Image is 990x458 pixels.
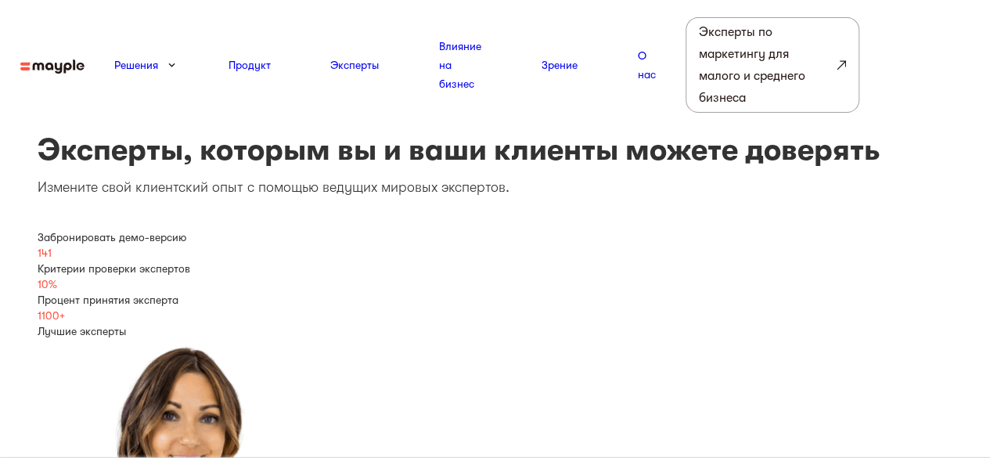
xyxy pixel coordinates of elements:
[38,262,190,275] font: Критерии проверки экспертов
[542,59,578,71] font: Зрение
[439,37,481,93] a: Влияние на бизнес
[330,56,379,74] a: Эксперты
[330,59,379,71] font: Эксперты
[638,49,656,81] font: О нас
[38,247,52,259] font: 141
[20,60,85,74] img: mayple-logo
[229,56,271,74] a: Продукт
[114,56,158,74] a: Решения
[638,46,656,84] a: О нас
[699,25,805,105] font: Эксперты по маркетингу для малого и среднего бизнеса
[38,231,186,243] font: Забронировать демо-версию
[686,17,859,113] a: Эксперты по маркетингу для малого и среднего бизнеса
[38,278,57,290] font: 10%
[229,59,271,71] font: Продукт
[38,325,126,337] font: Лучшие эксперты
[439,40,481,90] font: Влияние на бизнес
[38,179,509,195] font: Измените свой клиентский опыт с помощью ведущих мировых экспертов.
[38,133,880,167] font: Эксперты, которым вы и ваши клиенты можете доверять
[38,309,65,322] font: 1100+
[38,294,178,306] font: Процент принятия эксперта
[168,63,175,67] img: стрелка вниз
[114,59,158,71] font: Решения
[542,56,578,74] a: Зрение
